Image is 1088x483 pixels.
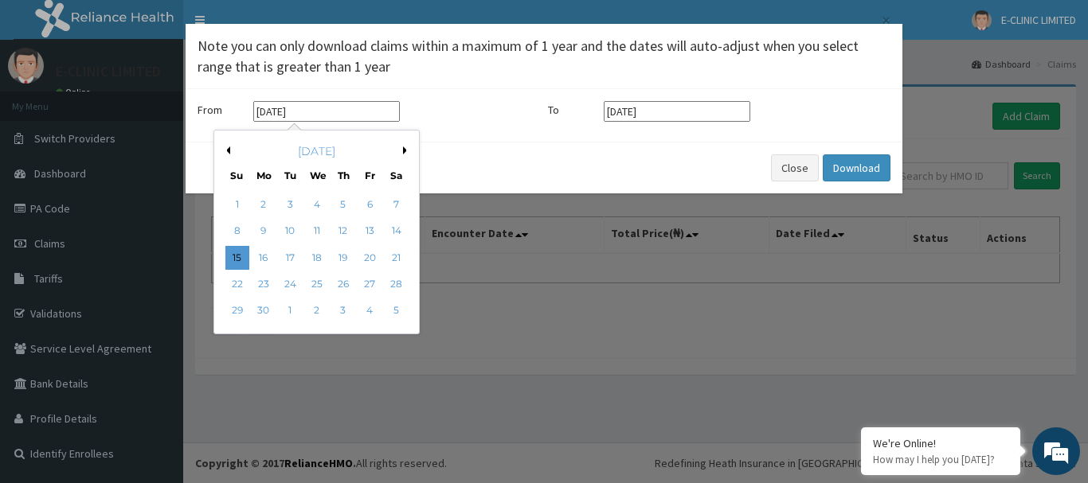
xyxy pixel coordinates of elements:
[385,193,409,216] div: Choose Saturday, June 7th, 2025
[225,272,249,296] div: Choose Sunday, June 22nd, 2025
[358,246,382,270] div: Choose Friday, June 20th, 2025
[403,146,411,154] button: Next Month
[284,169,297,182] div: Tu
[252,272,276,296] div: Choose Monday, June 23rd, 2025
[873,453,1008,466] p: How may I help you today?
[222,146,230,154] button: Previous Month
[278,272,302,296] div: Choose Tuesday, June 24th, 2025
[331,272,355,296] div: Choose Thursday, June 26th, 2025
[252,220,276,243] div: Choose Monday, June 9th, 2025
[278,299,302,323] div: Choose Tuesday, July 1st, 2025
[880,12,890,29] button: Close
[198,36,890,76] h4: Note you can only download claims within a maximum of 1 year and the dates will auto-adjust when ...
[225,246,249,270] div: Choose Sunday, June 15th, 2025
[225,299,249,323] div: Choose Sunday, June 29th, 2025
[310,169,323,182] div: We
[305,246,329,270] div: Choose Wednesday, June 18th, 2025
[385,246,409,270] div: Choose Saturday, June 21st, 2025
[305,220,329,243] div: Choose Wednesday, June 11th, 2025
[305,299,329,323] div: Choose Wednesday, July 2nd, 2025
[882,10,890,31] span: ×
[358,193,382,216] div: Choose Friday, June 6th, 2025
[823,154,890,181] button: Download
[252,299,276,323] div: Choose Monday, June 30th, 2025
[225,220,249,243] div: Choose Sunday, June 8th, 2025
[604,101,750,122] input: Select end date
[256,169,270,182] div: Mo
[331,193,355,216] div: Choose Thursday, June 5th, 2025
[230,169,244,182] div: Su
[358,299,382,323] div: Choose Friday, July 4th, 2025
[252,246,276,270] div: Choose Monday, June 16th, 2025
[224,192,409,325] div: month 2025-06
[385,220,409,243] div: Choose Saturday, June 14th, 2025
[385,272,409,296] div: Choose Saturday, June 28th, 2025
[331,246,355,270] div: Choose Thursday, June 19th, 2025
[252,193,276,216] div: Choose Monday, June 2nd, 2025
[363,169,377,182] div: Fr
[331,299,355,323] div: Choose Thursday, July 3rd, 2025
[305,193,329,216] div: Choose Wednesday, June 4th, 2025
[548,102,596,118] label: To
[389,169,403,182] div: Sa
[278,220,302,243] div: Choose Tuesday, June 10th, 2025
[225,193,249,216] div: Choose Sunday, June 1st, 2025
[358,220,382,243] div: Choose Friday, June 13th, 2025
[358,272,382,296] div: Choose Friday, June 27th, 2025
[337,169,350,182] div: Th
[198,102,245,118] label: From
[278,246,302,270] div: Choose Tuesday, June 17th, 2025
[278,193,302,216] div: Choose Tuesday, June 3rd, 2025
[305,272,329,296] div: Choose Wednesday, June 25th, 2025
[873,436,1008,450] div: We're Online!
[385,299,409,323] div: Choose Saturday, July 5th, 2025
[253,101,400,122] input: Select start date
[221,143,413,159] div: [DATE]
[771,154,819,181] button: Close
[331,220,355,243] div: Choose Thursday, June 12th, 2025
